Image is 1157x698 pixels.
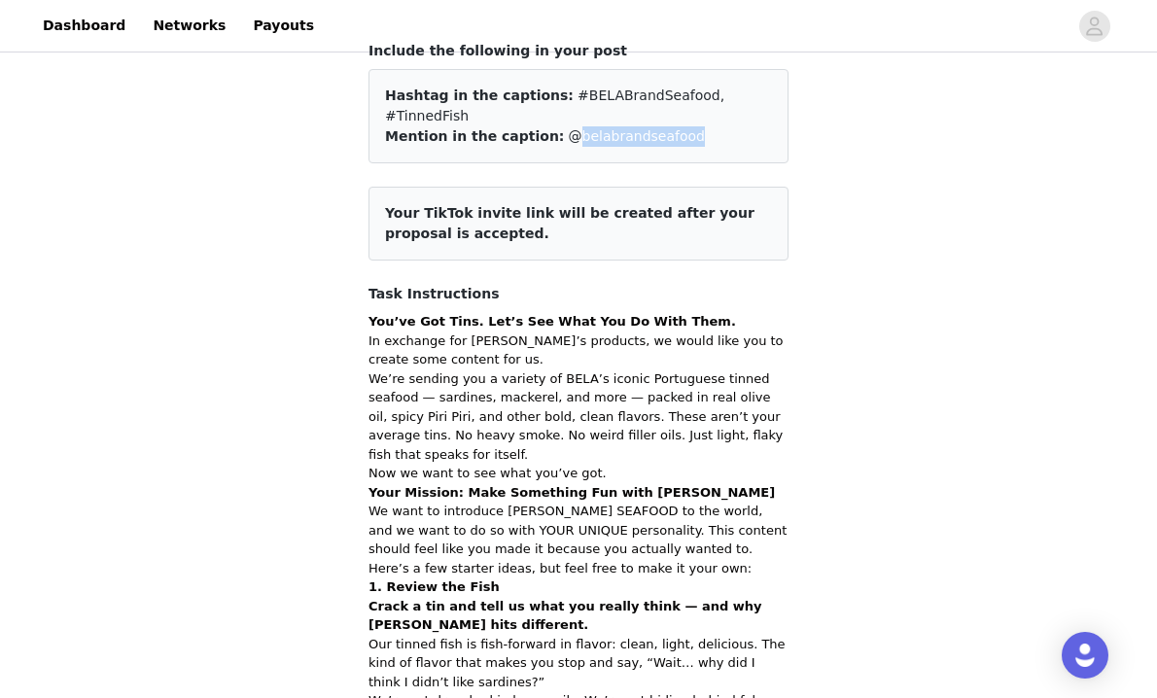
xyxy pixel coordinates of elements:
[368,599,762,633] strong: Crack a tin and tell us what you really think — and why [PERSON_NAME] hits different.
[368,485,775,500] strong: Your Mission: Make Something Fun with [PERSON_NAME]
[385,128,564,144] span: Mention in the caption:
[1062,632,1108,679] div: Open Intercom Messenger
[368,332,789,369] p: In exchange for [PERSON_NAME]’s products, we would like you to create some content for us.
[368,502,789,559] p: We want to introduce [PERSON_NAME] SEAFOOD to the world, and we want to do so with YOUR UNIQUE pe...
[385,87,574,103] span: Hashtag in the captions:
[1085,11,1104,42] div: avatar
[368,579,500,594] strong: 1. Review the Fish
[241,4,326,48] a: Payouts
[368,559,789,578] p: Here’s a few starter ideas, but feel free to make it your own:
[141,4,237,48] a: Networks
[368,369,789,465] p: We’re sending you a variety of BELA’s iconic Portuguese tinned seafood — sardines, mackerel, and ...
[368,314,736,329] strong: You’ve Got Tins. Let’s See What You Do With Them.
[368,464,789,483] p: Now we want to see what you’ve got.
[368,41,789,61] h4: Include the following in your post
[368,284,789,304] h4: Task Instructions
[569,128,705,144] span: @belabrandseafood
[368,635,789,692] p: Our tinned fish is fish-forward in flavor: clean, light, delicious. The kind of flavor that makes...
[31,4,137,48] a: Dashboard
[385,205,754,241] span: Your TikTok invite link will be created after your proposal is accepted.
